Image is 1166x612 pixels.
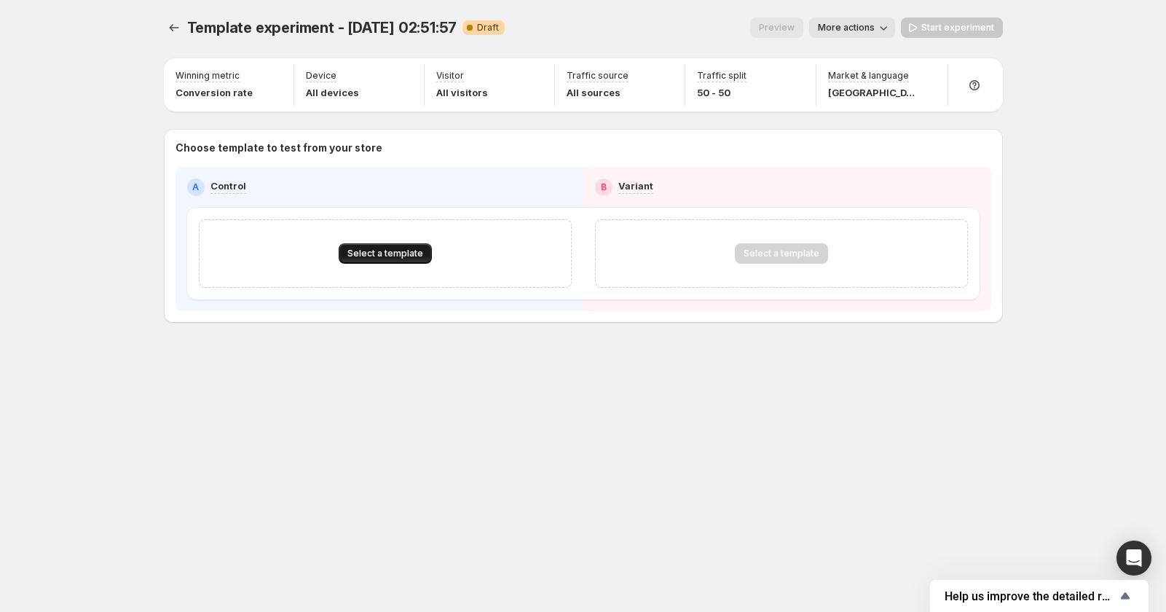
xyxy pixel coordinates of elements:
[210,178,246,193] p: Control
[818,22,875,34] span: More actions
[187,19,457,36] span: Template experiment - [DATE] 02:51:57
[436,85,488,100] p: All visitors
[828,70,909,82] p: Market & language
[809,17,895,38] button: More actions
[176,70,240,82] p: Winning metric
[477,22,499,34] span: Draft
[618,178,653,193] p: Variant
[306,70,336,82] p: Device
[347,248,423,259] span: Select a template
[164,17,184,38] button: Experiments
[436,70,464,82] p: Visitor
[601,181,607,193] h2: B
[567,85,629,100] p: All sources
[567,70,629,82] p: Traffic source
[828,85,915,100] p: [GEOGRAPHIC_DATA]
[192,181,199,193] h2: A
[339,243,432,264] button: Select a template
[176,85,253,100] p: Conversion rate
[306,85,359,100] p: All devices
[697,85,747,100] p: 50 - 50
[176,141,991,155] p: Choose template to test from your store
[945,587,1134,605] button: Show survey - Help us improve the detailed report for A/B campaigns
[945,589,1116,603] span: Help us improve the detailed report for A/B campaigns
[1116,541,1151,576] div: Open Intercom Messenger
[697,70,747,82] p: Traffic split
